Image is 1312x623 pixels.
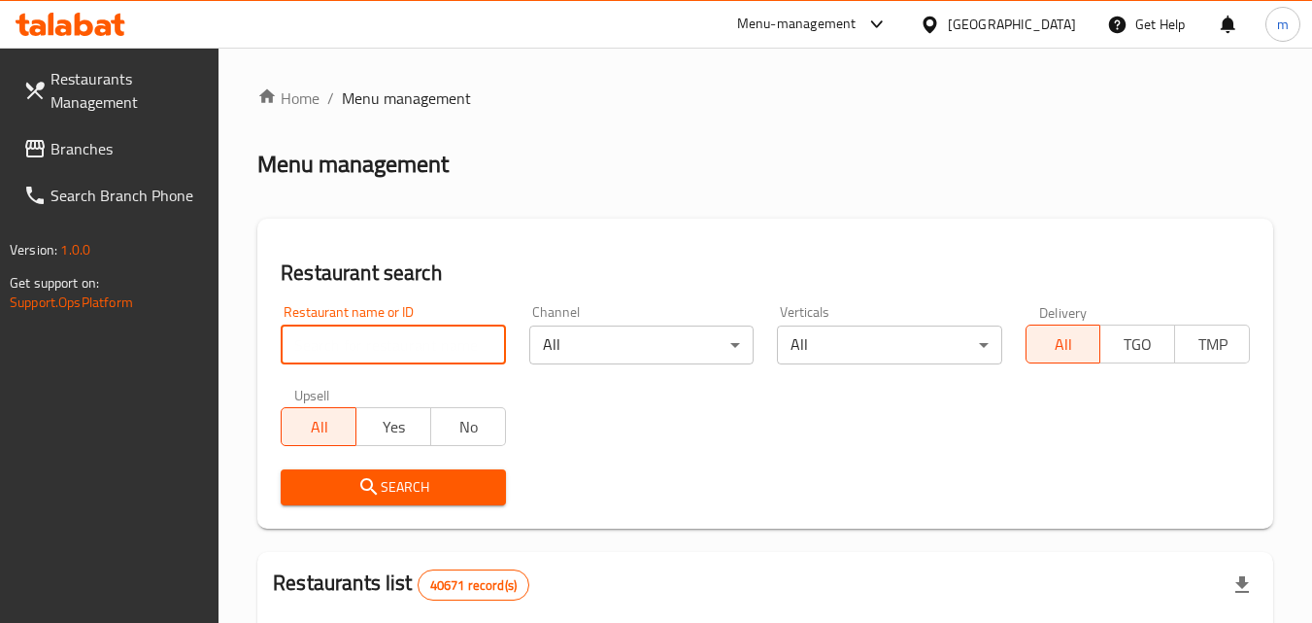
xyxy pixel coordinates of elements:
[529,326,754,364] div: All
[8,125,219,172] a: Branches
[257,87,1273,110] nav: breadcrumb
[273,569,529,601] h2: Restaurants list
[8,172,219,219] a: Search Branch Phone
[8,55,219,125] a: Restaurants Management
[418,570,529,601] div: Total records count
[281,326,505,364] input: Search for restaurant name or ID..
[296,475,489,500] span: Search
[430,407,506,446] button: No
[1034,330,1093,359] span: All
[281,407,356,446] button: All
[289,413,349,441] span: All
[10,270,99,295] span: Get support on:
[419,576,528,595] span: 40671 record(s)
[257,149,449,180] h2: Menu management
[948,14,1076,35] div: [GEOGRAPHIC_DATA]
[1174,325,1250,363] button: TMP
[1039,305,1088,319] label: Delivery
[50,137,204,160] span: Branches
[50,184,204,207] span: Search Branch Phone
[10,290,133,315] a: Support.OpsPlatform
[737,13,857,36] div: Menu-management
[1108,330,1167,359] span: TGO
[281,259,1250,288] h2: Restaurant search
[1026,325,1101,363] button: All
[364,413,423,441] span: Yes
[777,326,1001,364] div: All
[257,87,320,110] a: Home
[281,469,505,505] button: Search
[439,413,498,441] span: No
[327,87,334,110] li: /
[294,388,330,401] label: Upsell
[10,237,57,262] span: Version:
[1219,562,1265,608] div: Export file
[1099,325,1175,363] button: TGO
[1277,14,1289,35] span: m
[355,407,431,446] button: Yes
[342,87,471,110] span: Menu management
[1183,330,1242,359] span: TMP
[60,237,90,262] span: 1.0.0
[50,67,204,114] span: Restaurants Management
